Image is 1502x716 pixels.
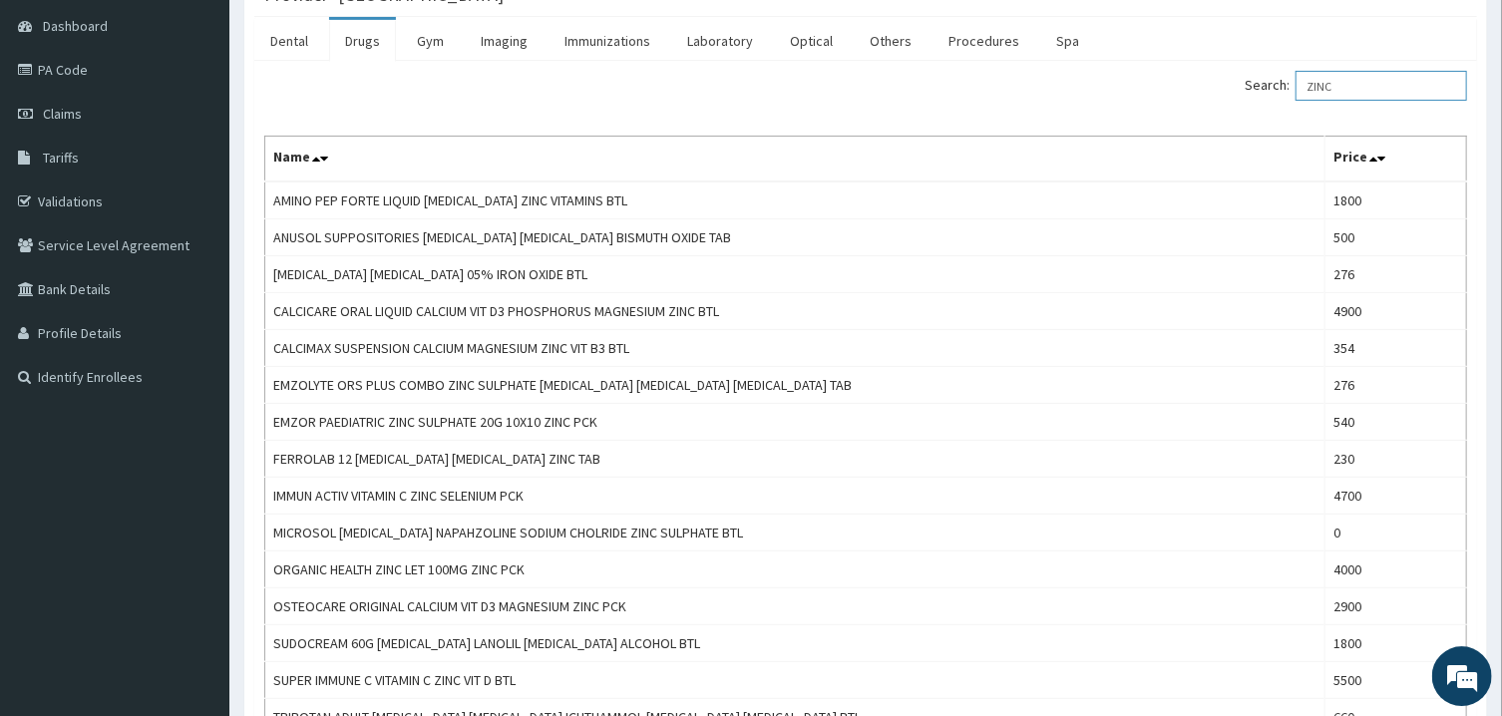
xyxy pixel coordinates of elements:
[265,625,1325,662] td: SUDOCREAM 60G [MEDICAL_DATA] LANOLIL [MEDICAL_DATA] ALCOHOL BTL
[43,149,79,167] span: Tariffs
[265,441,1325,478] td: FERROLAB 12 [MEDICAL_DATA] [MEDICAL_DATA] ZINC TAB
[265,181,1325,219] td: AMINO PEP FORTE LIQUID [MEDICAL_DATA] ZINC VITAMINS BTL
[116,224,275,426] span: We're online!
[1324,293,1466,330] td: 4900
[10,492,380,561] textarea: Type your message and hit 'Enter'
[671,20,769,62] a: Laboratory
[1324,367,1466,404] td: 276
[1324,478,1466,515] td: 4700
[265,478,1325,515] td: IMMUN ACTIV VITAMIN C ZINC SELENIUM PCK
[43,17,108,35] span: Dashboard
[933,20,1035,62] a: Procedures
[1324,515,1466,551] td: 0
[327,10,375,58] div: Minimize live chat window
[1324,330,1466,367] td: 354
[265,515,1325,551] td: MICROSOL [MEDICAL_DATA] NAPAHZOLINE SODIUM CHOLRIDE ZINC SULPHATE BTL
[265,293,1325,330] td: CALCICARE ORAL LIQUID CALCIUM VIT D3 PHOSPHORUS MAGNESIUM ZINC BTL
[104,112,335,138] div: Chat with us now
[1296,71,1467,101] input: Search:
[37,100,81,150] img: d_794563401_company_1708531726252_794563401
[265,662,1325,699] td: SUPER IMMUNE C VITAMIN C ZINC VIT D BTL
[1324,181,1466,219] td: 1800
[1324,588,1466,625] td: 2900
[465,20,544,62] a: Imaging
[43,105,82,123] span: Claims
[1324,404,1466,441] td: 540
[774,20,849,62] a: Optical
[1324,219,1466,256] td: 500
[1040,20,1095,62] a: Spa
[854,20,928,62] a: Others
[1324,137,1466,182] th: Price
[265,330,1325,367] td: CALCIMAX SUSPENSION CALCIUM MAGNESIUM ZINC VIT B3 BTL
[265,367,1325,404] td: EMZOLYTE ORS PLUS COMBO ZINC SULPHATE [MEDICAL_DATA] [MEDICAL_DATA] [MEDICAL_DATA] TAB
[265,219,1325,256] td: ANUSOL SUPPOSITORIES [MEDICAL_DATA] [MEDICAL_DATA] BISMUTH OXIDE TAB
[254,20,324,62] a: Dental
[265,404,1325,441] td: EMZOR PAEDIATRIC ZINC SULPHATE 20G 10X10 ZINC PCK
[265,588,1325,625] td: OSTEOCARE ORIGINAL CALCIUM VIT D3 MAGNESIUM ZINC PCK
[549,20,666,62] a: Immunizations
[1324,256,1466,293] td: 276
[1324,441,1466,478] td: 230
[265,256,1325,293] td: [MEDICAL_DATA] [MEDICAL_DATA] 05% IRON OXIDE BTL
[401,20,460,62] a: Gym
[265,137,1325,182] th: Name
[1245,71,1467,101] label: Search:
[329,20,396,62] a: Drugs
[1324,625,1466,662] td: 1800
[1324,551,1466,588] td: 4000
[265,551,1325,588] td: ORGANIC HEALTH ZINC LET 100MG ZINC PCK
[1324,662,1466,699] td: 5500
